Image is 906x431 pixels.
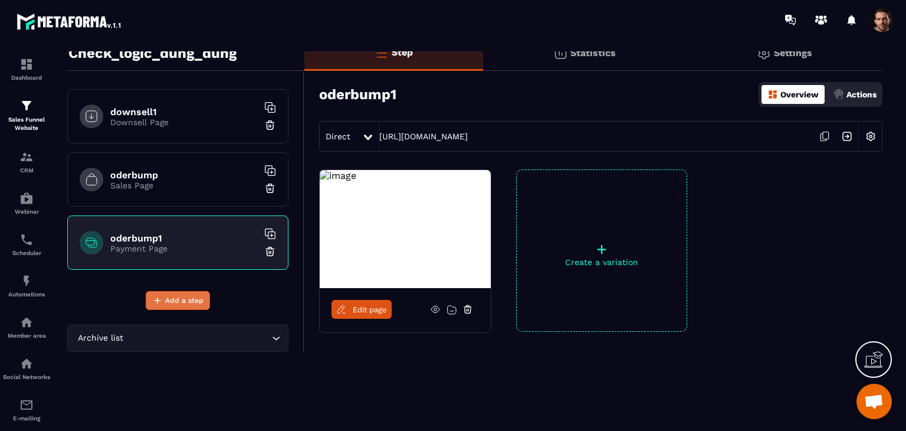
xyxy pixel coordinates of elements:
img: logo [17,11,123,32]
p: Member area [3,332,50,339]
button: Add a step [146,291,210,310]
span: Direct [326,132,350,141]
img: formation [19,99,34,113]
a: social-networksocial-networkSocial Networks [3,348,50,389]
a: formationformationDashboard [3,48,50,90]
p: Actions [846,90,877,99]
a: schedulerschedulerScheduler [3,224,50,265]
img: arrow-next.bcc2205e.svg [836,125,858,148]
p: Create a variation [517,257,687,267]
p: Statistics [570,47,616,58]
img: setting-gr.5f69749f.svg [757,46,771,60]
a: [URL][DOMAIN_NAME] [379,132,468,141]
p: Scheduler [3,250,50,256]
img: social-network [19,357,34,371]
input: Search for option [126,332,269,345]
a: Edit page [331,300,392,319]
div: Search for option [67,325,288,352]
a: automationsautomationsWebinar [3,182,50,224]
p: Sales Funnel Website [3,116,50,132]
img: email [19,398,34,412]
img: automations [19,191,34,205]
span: Edit page [353,305,387,314]
a: automationsautomationsAutomations [3,265,50,306]
p: CRM [3,167,50,174]
img: trash [264,119,276,131]
span: Add a step [165,295,203,306]
p: Step [392,47,413,58]
img: trash [264,246,276,257]
p: Social Networks [3,374,50,380]
h6: oderbump [110,169,258,181]
img: scheduler [19,233,34,247]
p: Webinar [3,208,50,215]
h6: oderbump1 [110,233,258,244]
img: dashboard-orange.40269519.svg [767,89,778,100]
img: actions.d6e523a2.png [833,89,844,100]
a: emailemailE-mailing [3,389,50,430]
img: setting-w.858f3a88.svg [859,125,882,148]
img: formation [19,150,34,164]
img: image [320,170,356,181]
a: automationsautomationsMember area [3,306,50,348]
a: formationformationCRM [3,141,50,182]
p: Automations [3,291,50,298]
img: trash [264,182,276,194]
img: bars-o.4a397970.svg [375,45,389,60]
img: automations [19,315,34,329]
p: Overview [780,90,819,99]
a: formationformationSales Funnel Website [3,90,50,141]
p: E-mailing [3,415,50,422]
span: Archive list [75,332,126,345]
p: Check_logic_dung_dung [68,41,237,65]
p: Sales Page [110,181,258,190]
p: Settings [774,47,812,58]
p: + [517,241,687,257]
h6: downsell1 [110,106,258,117]
img: stats.20deebd0.svg [553,46,567,60]
div: Mở cuộc trò chuyện [856,384,892,419]
h3: oderbump1 [319,86,396,103]
img: automations [19,274,34,288]
img: formation [19,57,34,71]
p: Dashboard [3,74,50,81]
p: Payment Page [110,244,258,253]
p: Downsell Page [110,117,258,127]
